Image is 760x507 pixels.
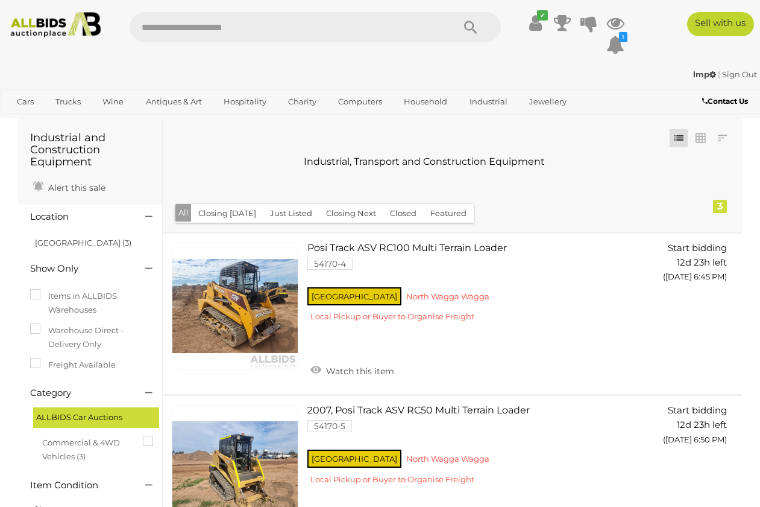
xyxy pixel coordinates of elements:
[693,69,716,79] strong: lmp
[191,204,263,223] button: Closing [DATE]
[307,361,397,379] a: Watch this item
[35,238,131,247] a: [GEOGRAPHIC_DATA] (3)
[655,405,730,451] a: Start bidding 12d 23h left ([DATE] 6:50 PM)
[9,112,48,132] a: Office
[30,212,127,222] h4: Location
[5,12,106,37] img: Allbids.com.au
[30,480,127,491] h4: Item Condition
[9,92,42,112] a: Cars
[702,95,751,108] a: Contact Us
[383,204,424,223] button: Closed
[319,204,383,223] button: Closing Next
[687,12,754,36] a: Sell with us
[175,204,192,222] button: All
[33,407,159,427] div: ALLBIDS Car Auctions
[316,243,636,331] a: Posi Track ASV RC100 Multi Terrain Loader 54170-4 [GEOGRAPHIC_DATA] North Wagga Wagga Local Picku...
[722,69,757,79] a: Sign Out
[462,92,515,112] a: Industrial
[42,433,133,464] span: Commercial & 4WD Vehicles (3)
[100,112,201,132] a: [GEOGRAPHIC_DATA]
[30,264,127,274] h4: Show Only
[30,132,150,168] h1: Industrial and Construction Equipment
[316,405,636,493] a: 2007, Posi Track ASV RC50 Multi Terrain Loader 54170-5 [GEOGRAPHIC_DATA] North Wagga Wagga Local ...
[54,112,94,132] a: Sports
[184,156,665,167] h3: Industrial, Transport and Construction Equipment
[718,69,720,79] span: |
[396,92,455,112] a: Household
[330,92,390,112] a: Computers
[30,289,150,317] label: Items in ALLBIDS Warehouses
[423,204,474,223] button: Featured
[668,242,727,253] span: Start bidding
[693,69,718,79] a: lmp
[655,243,730,289] a: Start bidding 12d 23h left ([DATE] 6:45 PM)
[441,12,501,42] button: Search
[537,10,548,21] i: ✔
[521,92,574,112] a: Jewellery
[30,177,108,196] a: Alert this sale
[619,32,627,42] i: 1
[30,324,150,352] label: Warehouse Direct - Delivery Only
[138,92,210,112] a: Antiques & Art
[216,92,274,112] a: Hospitality
[45,182,105,193] span: Alert this sale
[606,34,624,56] a: 1
[263,204,319,223] button: Just Listed
[48,92,89,112] a: Trucks
[30,388,127,398] h4: Category
[668,404,727,416] span: Start bidding
[323,366,394,377] span: Watch this item
[527,12,545,34] a: ✔
[30,358,116,372] label: Freight Available
[95,92,131,112] a: Wine
[713,200,727,213] div: 3
[280,92,324,112] a: Charity
[702,97,748,106] b: Contact Us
